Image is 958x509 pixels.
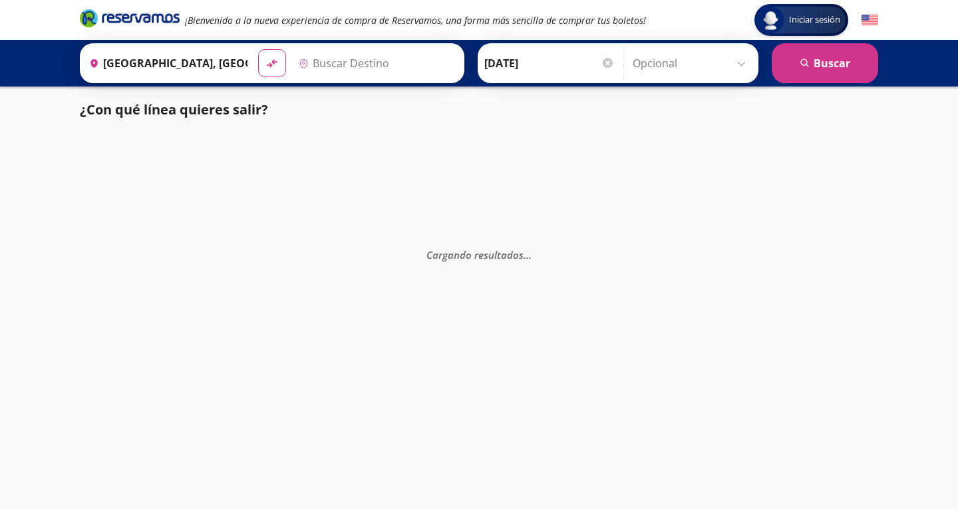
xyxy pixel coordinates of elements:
[80,100,268,120] p: ¿Con qué línea quieres salir?
[526,248,529,261] span: .
[633,47,752,80] input: Opcional
[772,43,878,83] button: Buscar
[80,8,180,28] i: Brand Logo
[862,12,878,29] button: English
[484,47,615,80] input: Elegir Fecha
[529,248,532,261] span: .
[784,13,846,27] span: Iniciar sesión
[524,248,526,261] span: .
[293,47,457,80] input: Buscar Destino
[84,47,247,80] input: Buscar Origen
[185,14,646,27] em: ¡Bienvenido a la nueva experiencia de compra de Reservamos, una forma más sencilla de comprar tus...
[426,248,532,261] em: Cargando resultados
[80,8,180,32] a: Brand Logo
